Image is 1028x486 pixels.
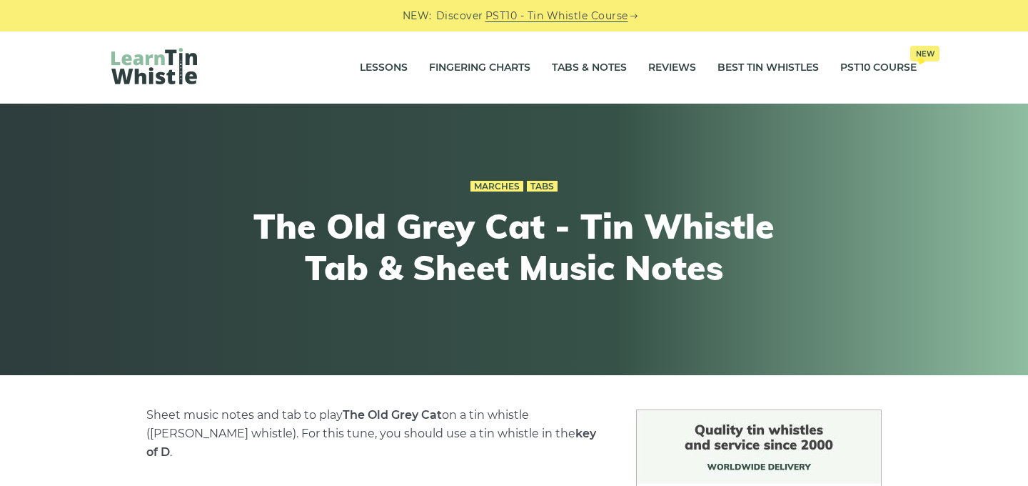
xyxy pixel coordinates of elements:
img: LearnTinWhistle.com [111,48,197,84]
p: Sheet music notes and tab to play on a tin whistle ([PERSON_NAME] whistle). For this tune, you sh... [146,406,602,462]
a: Best Tin Whistles [717,50,819,86]
a: Marches [470,181,523,192]
strong: The Old Grey Cat [343,408,442,422]
a: Lessons [360,50,408,86]
span: New [910,46,939,61]
a: Tabs [527,181,558,192]
a: Fingering Charts [429,50,530,86]
a: Tabs & Notes [552,50,627,86]
h1: The Old Grey Cat - Tin Whistle Tab & Sheet Music Notes [251,206,777,288]
a: PST10 CourseNew [840,50,917,86]
a: Reviews [648,50,696,86]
